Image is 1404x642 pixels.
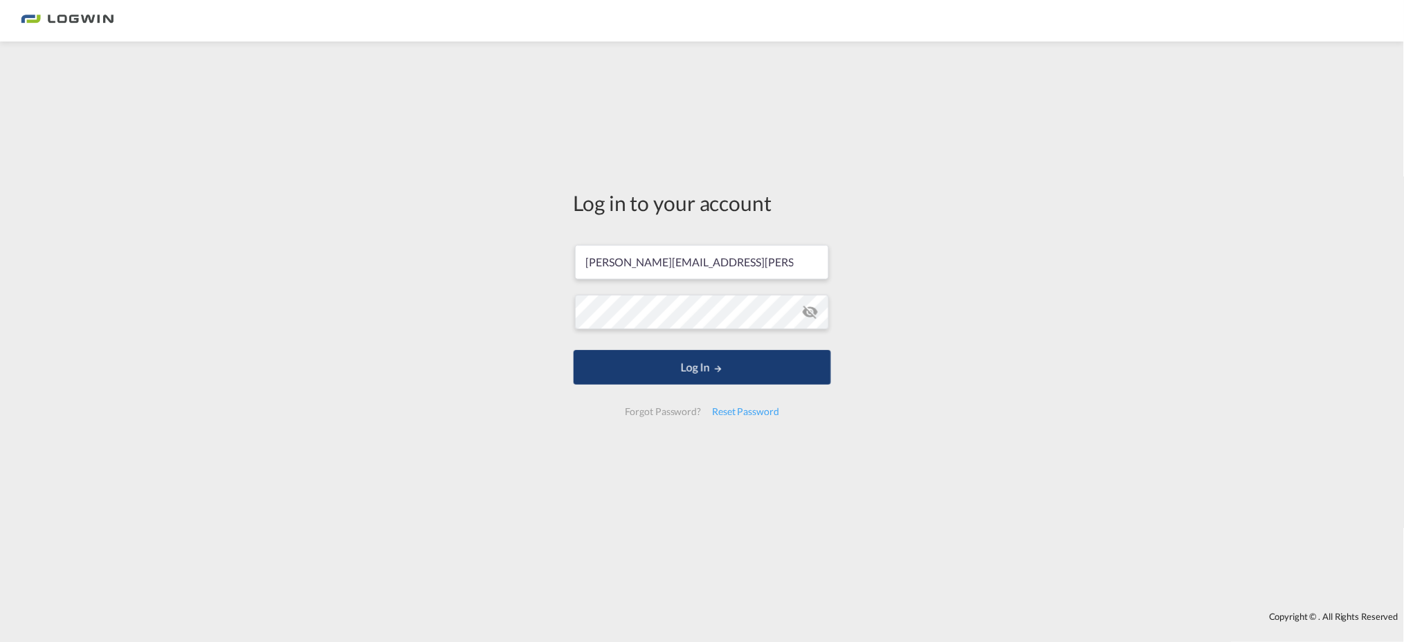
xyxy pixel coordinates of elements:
[706,399,785,424] div: Reset Password
[21,6,114,37] img: bc73a0e0d8c111efacd525e4c8ad7d32.png
[803,304,819,320] md-icon: icon-eye-off
[574,188,831,217] div: Log in to your account
[574,350,831,385] button: LOGIN
[619,399,706,424] div: Forgot Password?
[575,245,829,279] input: Enter email/phone number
